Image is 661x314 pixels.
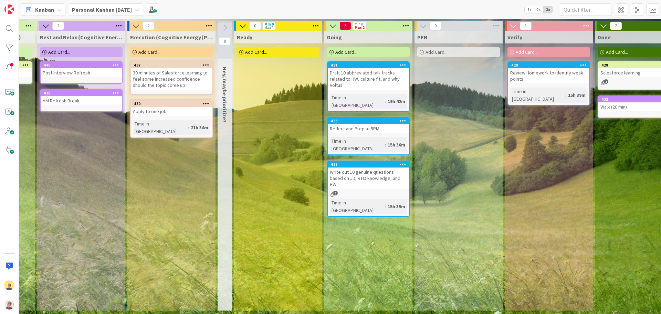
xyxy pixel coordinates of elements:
[330,199,385,214] div: Time in [GEOGRAPHIC_DATA]
[417,34,428,41] span: PEN
[72,6,132,13] b: Personal Kanban [DATE]
[130,34,213,41] span: Execution (Cognitive Energy L-M)
[138,49,160,55] span: Add Card...
[41,62,122,68] div: 440
[327,117,410,155] a: 433Reflect and Prep at 5PMTime in [GEOGRAPHIC_DATA]:15h 36m
[327,61,410,112] a: 431Draft 10 abbreviated talk tracks related to HW, culture fit, and why VoltusTime in [GEOGRAPHIC...
[134,63,212,68] div: 437
[507,61,590,105] a: 429Review Homework to identify weak pointsTime in [GEOGRAPHIC_DATA]:15h 39m
[40,61,123,84] a: 440Post Interview Refresh
[386,98,407,105] div: 19h 42m
[543,6,553,13] span: 3x
[41,96,122,105] div: AM Refresh Break
[511,63,589,68] div: 429
[131,107,212,116] div: Apply to one job
[44,63,122,68] div: 440
[143,22,154,30] span: 2
[510,88,565,103] div: Time in [GEOGRAPHIC_DATA]
[328,62,409,90] div: 431Draft 10 abbreviated talk tracks related to HW, culture fit, and why Voltus
[131,101,212,107] div: 430
[328,161,409,168] div: 427
[188,124,189,131] span: :
[48,49,70,55] span: Add Card...
[131,62,212,68] div: 437
[520,22,532,30] span: 1
[534,6,543,13] span: 2x
[221,67,228,123] span: Hey, maybe prioritize?
[508,62,589,83] div: 429Review Homework to identify weak points
[131,62,212,90] div: 43730 minutes of Salesforce learning to feel some increased confidence should the topic come up
[516,49,538,55] span: Add Card...
[330,137,385,152] div: Time in [GEOGRAPHIC_DATA]
[335,49,357,55] span: Add Card...
[328,118,409,133] div: 433Reflect and Prep at 5PM
[386,203,407,210] div: 15h 39m
[130,61,213,94] a: 43730 minutes of Salesforce learning to feel some increased confidence should the topic come up
[328,118,409,124] div: 433
[328,68,409,90] div: Draft 10 abbreviated talk tracks related to HW, culture fit, and why Voltus
[385,98,386,105] span: :
[189,124,210,131] div: 21h 34m
[131,68,212,90] div: 30 minutes of Salesforce learning to feel some increased confidence should the topic come up
[264,26,273,29] div: Max 4
[133,120,188,135] div: Time in [GEOGRAPHIC_DATA]
[327,34,342,41] span: Doing
[606,49,628,55] span: Add Card...
[331,119,409,123] div: 433
[41,90,122,105] div: 438AM Refresh Break
[131,101,212,116] div: 430Apply to one job
[604,79,608,84] span: 1
[249,22,261,30] span: 0
[237,34,252,41] span: Ready
[598,34,611,41] span: Done
[339,22,351,30] span: 3
[331,162,409,167] div: 427
[508,68,589,83] div: Review Homework to identify weak points
[386,141,407,149] div: 15h 36m
[40,34,123,41] span: Rest and Relax (Cognitive Energy L)
[264,22,274,26] div: Min 0
[560,3,611,16] input: Quick Filter...
[430,22,441,30] span: 0
[385,141,386,149] span: :
[610,22,622,30] span: 2
[328,168,409,189] div: Write out 10 genuine questions based on JD, RTO knowledge, and HW
[219,37,231,45] span: 0
[508,62,589,68] div: 429
[328,62,409,68] div: 431
[426,49,448,55] span: Add Card...
[41,68,122,77] div: Post Interview Refresh
[355,26,365,29] div: Max 2
[4,300,14,310] img: avatar
[134,101,212,106] div: 430
[4,281,14,290] img: JW
[245,49,267,55] span: Add Card...
[331,63,409,68] div: 431
[130,100,213,138] a: 430Apply to one jobTime in [GEOGRAPHIC_DATA]:21h 34m
[328,161,409,189] div: 427Write out 10 genuine questions based on JD, RTO knowledge, and HW
[35,6,54,14] span: Kanban
[330,94,385,109] div: Time in [GEOGRAPHIC_DATA]
[525,6,534,13] span: 1x
[333,191,338,195] span: 1
[355,22,363,26] div: Min 0
[385,203,386,210] span: :
[52,22,64,30] span: 2
[41,62,122,77] div: 440Post Interview Refresh
[566,91,587,99] div: 15h 39m
[4,4,14,14] img: Visit kanbanzone.com
[328,124,409,133] div: Reflect and Prep at 5PM
[565,91,566,99] span: :
[40,89,123,112] a: 438AM Refresh Break
[327,161,410,217] a: 427Write out 10 genuine questions based on JD, RTO knowledge, and HWTime in [GEOGRAPHIC_DATA]:15h...
[507,34,522,41] span: Verify
[44,91,122,95] div: 438
[41,90,122,96] div: 438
